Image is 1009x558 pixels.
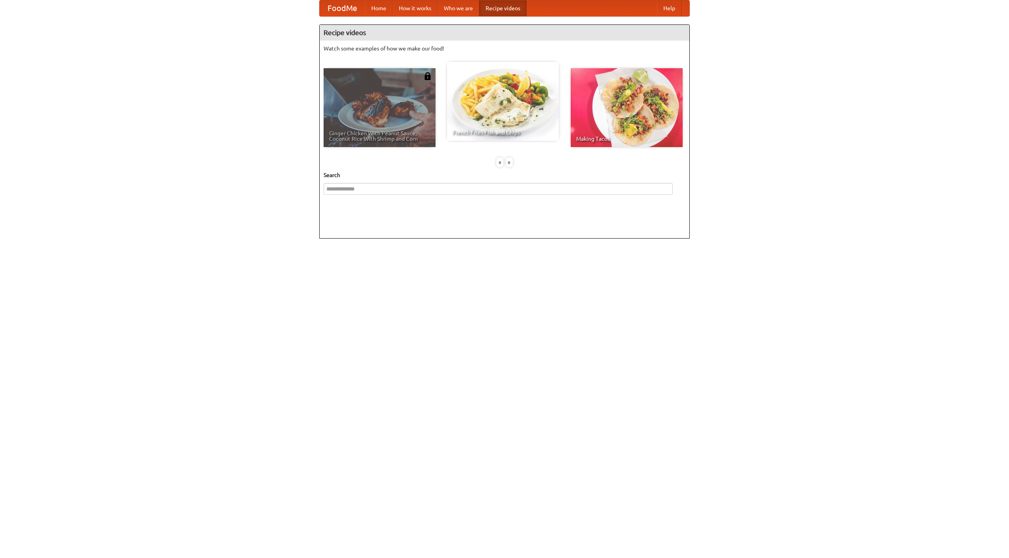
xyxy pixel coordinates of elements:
span: French Fries Fish and Chips [452,130,553,135]
div: « [496,157,503,167]
span: Making Tacos [576,136,677,142]
a: Recipe videos [479,0,527,16]
a: Home [365,0,393,16]
a: Making Tacos [571,68,683,147]
h4: Recipe videos [320,25,689,41]
a: How it works [393,0,437,16]
p: Watch some examples of how we make our food! [324,45,685,52]
a: Help [657,0,681,16]
img: 483408.png [424,72,432,80]
div: » [506,157,513,167]
a: Who we are [437,0,479,16]
a: French Fries Fish and Chips [447,62,559,141]
h5: Search [324,171,685,179]
a: FoodMe [320,0,365,16]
